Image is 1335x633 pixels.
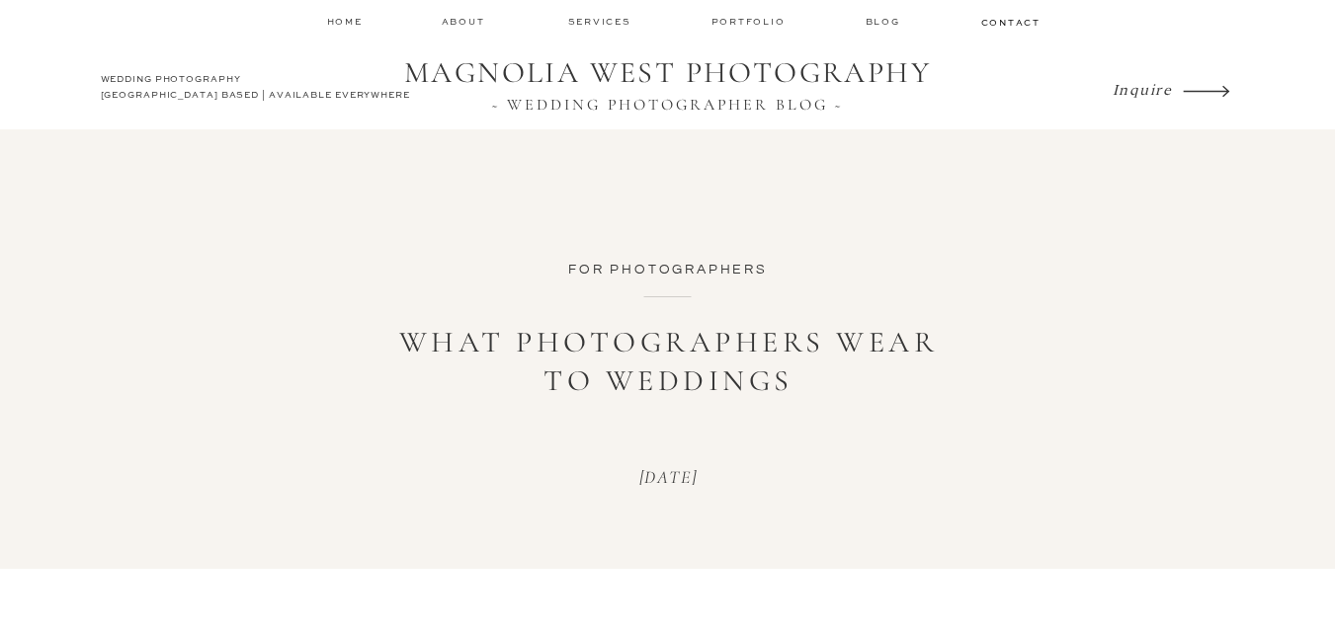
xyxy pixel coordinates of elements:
[327,15,365,28] a: home
[545,467,792,489] p: [DATE]
[568,263,768,277] a: For Photographers
[391,55,945,93] a: MAGNOLIA WEST PHOTOGRAPHY
[1113,75,1178,103] a: Inquire
[101,72,416,108] h2: WEDDING PHOTOGRAPHY [GEOGRAPHIC_DATA] BASED | AVAILABLE EVERYWHERE
[373,323,965,400] h1: What Photographers Wear to Weddings
[391,96,945,114] a: ~ WEDDING PHOTOGRAPHER BLOG ~
[101,72,416,108] a: WEDDING PHOTOGRAPHY[GEOGRAPHIC_DATA] BASED | AVAILABLE EVERYWHERE
[981,16,1039,28] a: contact
[1113,79,1173,98] i: Inquire
[568,15,634,28] a: services
[711,15,790,29] a: Portfolio
[442,15,491,29] a: about
[866,15,905,29] a: Blog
